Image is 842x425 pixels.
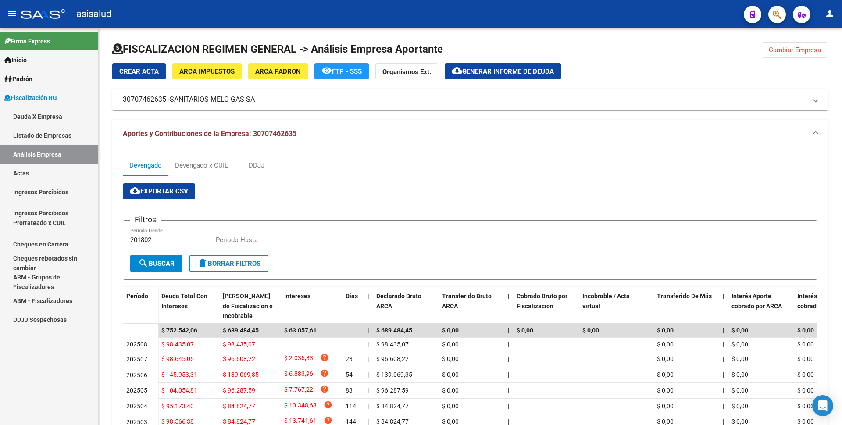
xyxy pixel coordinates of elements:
[255,68,301,75] span: ARCA Padrón
[376,327,412,334] span: $ 689.484,45
[723,403,724,410] span: |
[657,371,674,378] span: $ 0,00
[723,371,724,378] span: |
[376,341,409,348] span: $ 98.435,07
[175,161,228,170] div: Devengado x CUIL
[582,327,599,334] span: $ 0,00
[112,63,166,79] button: Crear Acta
[517,327,533,334] span: $ 0,00
[373,287,439,325] datatable-header-cell: Declarado Bruto ARCA
[126,341,147,348] span: 202508
[321,65,332,76] mat-icon: remove_red_eye
[284,369,313,381] span: $ 6.883,96
[197,260,260,268] span: Borrar Filtros
[723,327,724,334] span: |
[172,63,242,79] button: ARCA Impuestos
[332,68,362,75] span: FTP - SSS
[4,55,27,65] span: Inicio
[462,68,554,75] span: Generar informe de deuda
[645,287,653,325] datatable-header-cell: |
[376,293,421,310] span: Declarado Bruto ARCA
[284,385,313,396] span: $ 7.767,22
[161,418,194,425] span: $ 98.566,38
[69,4,111,24] span: - asisalud
[342,287,364,325] datatable-header-cell: Dias
[284,400,317,412] span: $ 10.348,63
[170,95,255,104] span: SANITARIOS MELO GAS SA
[197,258,208,268] mat-icon: delete
[508,371,509,378] span: |
[648,341,649,348] span: |
[657,418,674,425] span: $ 0,00
[504,287,513,325] datatable-header-cell: |
[582,293,630,310] span: Incobrable / Acta virtual
[508,403,509,410] span: |
[130,214,161,226] h3: Filtros
[223,355,255,362] span: $ 96.608,22
[579,287,645,325] datatable-header-cell: Incobrable / Acta virtual
[123,95,807,104] mat-panel-title: 30707462635 -
[731,327,748,334] span: $ 0,00
[657,341,674,348] span: $ 0,00
[119,68,159,75] span: Crear Acta
[4,74,32,84] span: Padrón
[367,355,369,362] span: |
[223,341,255,348] span: $ 98.435,07
[508,418,509,425] span: |
[189,255,268,272] button: Borrar Filtros
[797,327,814,334] span: $ 0,00
[508,355,509,362] span: |
[797,403,814,410] span: $ 0,00
[657,293,712,300] span: Transferido De Más
[653,287,719,325] datatable-header-cell: Transferido De Más
[7,8,18,19] mat-icon: menu
[376,403,409,410] span: $ 84.824,77
[219,287,281,325] datatable-header-cell: Deuda Bruta Neto de Fiscalización e Incobrable
[723,341,724,348] span: |
[442,387,459,394] span: $ 0,00
[442,403,459,410] span: $ 0,00
[439,287,504,325] datatable-header-cell: Transferido Bruto ARCA
[223,371,259,378] span: $ 139.069,35
[367,327,369,334] span: |
[126,387,147,394] span: 202505
[452,65,462,76] mat-icon: cloud_download
[130,186,140,196] mat-icon: cloud_download
[442,341,459,348] span: $ 0,00
[130,255,182,272] button: Buscar
[769,46,821,54] span: Cambiar Empresa
[657,403,674,410] span: $ 0,00
[508,327,510,334] span: |
[367,293,369,300] span: |
[731,355,748,362] span: $ 0,00
[376,418,409,425] span: $ 84.824,77
[320,353,329,362] i: help
[508,387,509,394] span: |
[723,387,724,394] span: |
[797,341,814,348] span: $ 0,00
[648,403,649,410] span: |
[158,287,219,325] datatable-header-cell: Deuda Total Con Intereses
[320,385,329,393] i: help
[248,63,308,79] button: ARCA Padrón
[223,293,273,320] span: [PERSON_NAME] de Fiscalización e Incobrable
[375,63,438,79] button: Organismos Ext.
[161,355,194,362] span: $ 98.645,05
[223,387,255,394] span: $ 96.287,59
[376,371,412,378] span: $ 139.069,35
[179,68,235,75] span: ARCA Impuestos
[126,371,147,379] span: 202506
[442,355,459,362] span: $ 0,00
[364,287,373,325] datatable-header-cell: |
[314,63,369,79] button: FTP - SSS
[442,418,459,425] span: $ 0,00
[126,403,147,410] span: 202504
[797,418,814,425] span: $ 0,00
[731,371,748,378] span: $ 0,00
[376,387,409,394] span: $ 96.287,59
[648,355,649,362] span: |
[648,418,649,425] span: |
[324,400,332,409] i: help
[731,418,748,425] span: $ 0,00
[324,416,332,425] i: help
